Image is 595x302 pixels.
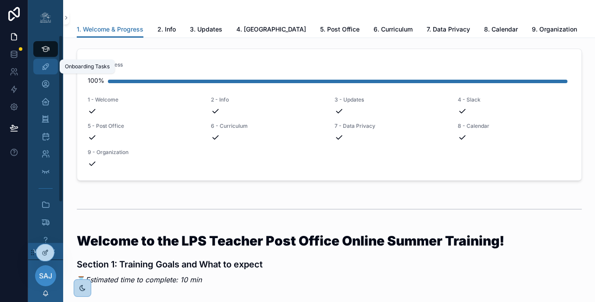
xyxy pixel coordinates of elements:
span: 3 - Updates [335,96,448,103]
span: 2. Info [157,25,176,34]
div: scrollable content [28,35,63,243]
h3: Section 1: Training Goals and What to expect [77,258,582,271]
span: 5 - Post Office [88,123,201,130]
div: Onboarding Tasks [65,63,110,70]
h1: Welcome to the LPS Teacher Post Office Online Summer Training! [77,234,582,247]
span: 8 - Calendar [458,123,571,130]
a: 8. Calendar [484,21,518,39]
span: Your Progress [88,61,571,68]
a: 5. Post Office [320,21,360,39]
span: 9. Organization [532,25,577,34]
a: 3. Updates [190,21,222,39]
span: 8. Calendar [484,25,518,34]
span: 3. Updates [190,25,222,34]
a: 4. [GEOGRAPHIC_DATA] [236,21,306,39]
span: 1 - Welcome [88,96,201,103]
span: 2 - Info [211,96,324,103]
span: SAJ [39,270,52,281]
span: 7 - Data Privacy [335,123,448,130]
img: App logo [39,11,53,25]
span: 5. Post Office [320,25,360,34]
span: 9 - Organization [88,149,201,156]
a: 1. Welcome & Progress [77,21,143,38]
span: 4. [GEOGRAPHIC_DATA] [236,25,306,34]
span: 4 - Slack [458,96,571,103]
a: 2. Info [157,21,176,39]
a: 6. Curriculum [374,21,413,39]
p: ⌛ [77,274,582,285]
a: 9. Organization [532,21,577,39]
span: 6 - Curriculum [211,123,324,130]
a: 7. Data Privacy [427,21,470,39]
span: 7. Data Privacy [427,25,470,34]
span: 1. Welcome & Progress [77,25,143,34]
div: 100% [88,72,104,89]
em: Estimated time to complete: 10 min [86,275,202,284]
span: 6. Curriculum [374,25,413,34]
